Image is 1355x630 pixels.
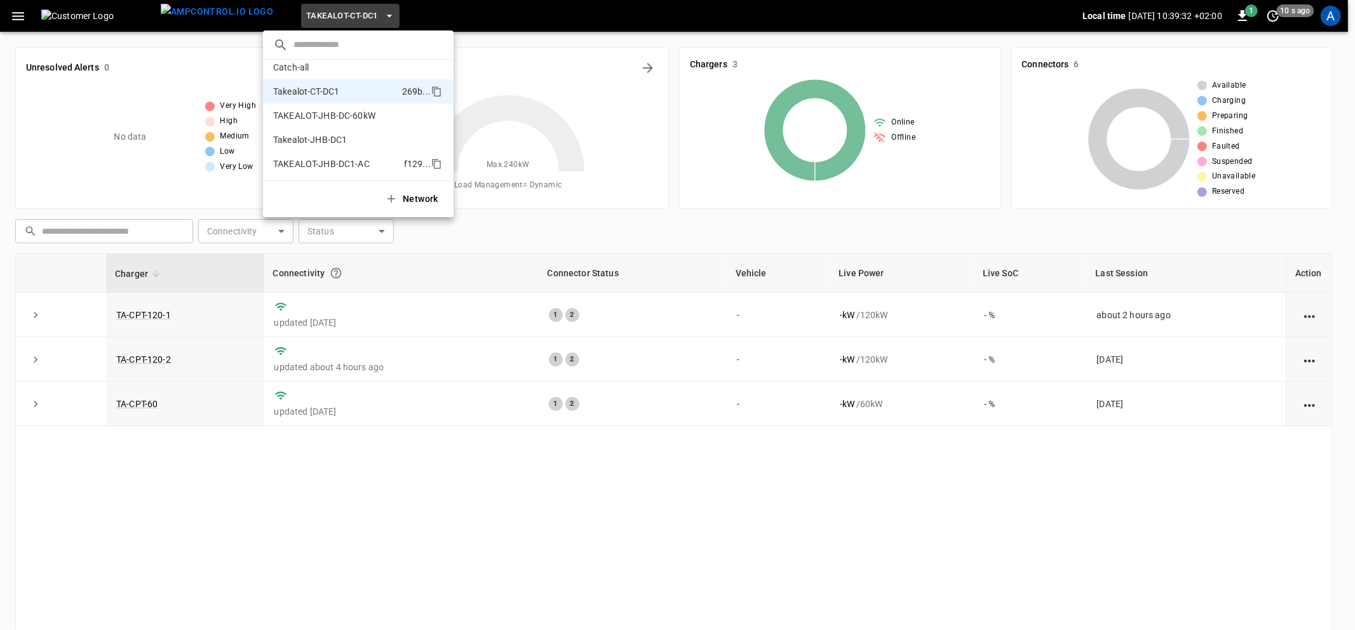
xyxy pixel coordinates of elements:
p: Catch-all [273,61,309,74]
p: TAKEALOT-JHB-DC1-AC [273,157,370,170]
p: Takealot-JHB-DC1 [273,133,347,146]
p: TAKEALOT-JHB-DC-60kW [273,109,375,122]
p: Takealot-CT-DC1 [273,85,339,98]
div: copy [430,84,444,99]
button: Network [377,186,448,212]
div: copy [430,156,444,171]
